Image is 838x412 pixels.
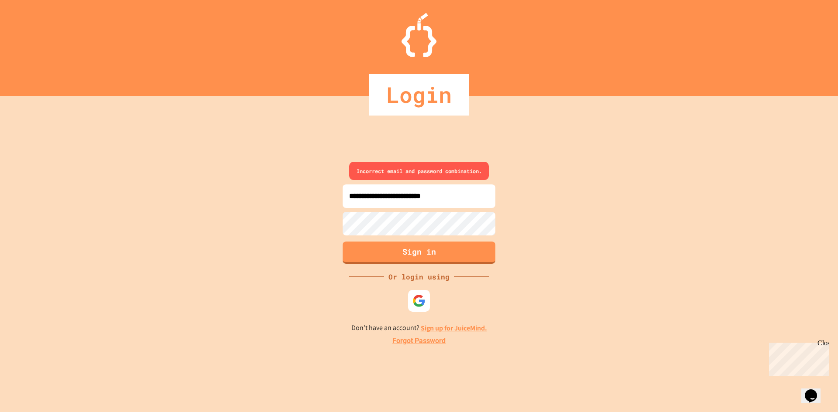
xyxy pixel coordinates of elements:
div: Login [369,74,469,116]
iframe: chat widget [801,377,829,403]
div: Or login using [384,272,454,282]
p: Don't have an account? [351,323,487,334]
a: Forgot Password [392,336,446,346]
a: Sign up for JuiceMind. [421,323,487,333]
img: Logo.svg [402,13,436,57]
iframe: chat widget [766,339,829,376]
div: Chat with us now!Close [3,3,60,55]
button: Sign in [343,242,495,264]
div: Incorrect email and password combination. [349,162,489,180]
img: google-icon.svg [412,294,426,307]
